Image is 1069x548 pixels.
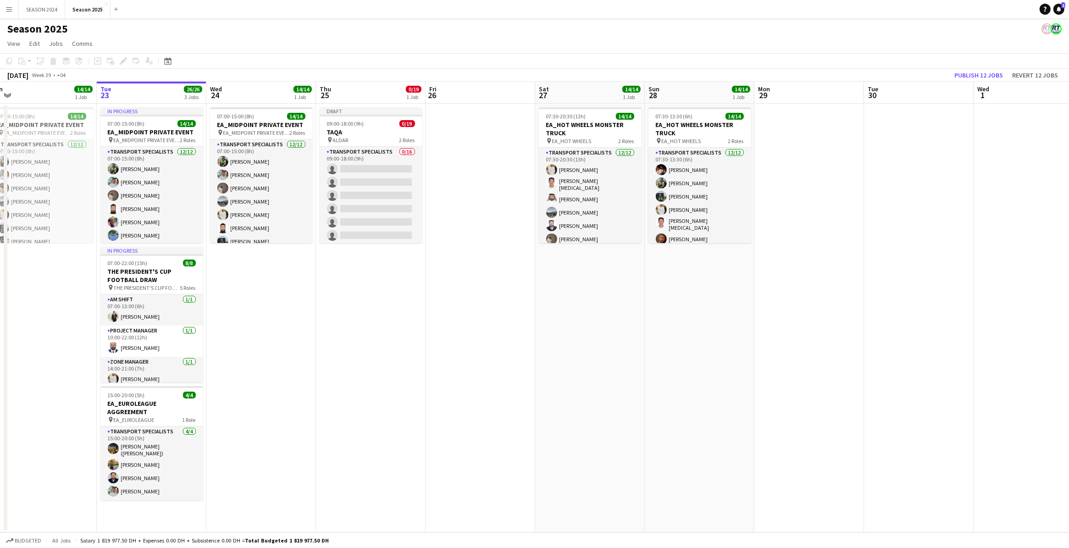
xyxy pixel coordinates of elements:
span: 09:00-18:00 (9h) [327,120,364,127]
span: Sat [539,85,549,93]
h3: EA_HOT WHEELS MONSTER TRUCK [539,121,642,137]
span: 2 Roles [399,137,415,144]
app-job-card: 07:30-13:30 (6h)14/14EA_HOT WHEELS MONSTER TRUCK EA_HOT WHEELS2 RolesTransport Specialists12/1207... [648,107,751,243]
span: 07:00-15:00 (8h) [217,113,255,120]
span: Budgeted [15,537,41,544]
span: Jobs [49,39,63,48]
span: 14/14 [622,86,641,93]
div: 1 Job [294,94,311,100]
app-card-role: Project Manager1/110:00-22:00 (12h)[PERSON_NAME] [100,326,203,357]
span: Week 39 [30,72,53,78]
h3: TAQA [320,128,422,136]
h1: Season 2025 [7,22,68,36]
span: 07:30-13:30 (6h) [656,113,693,120]
app-user-avatar: ROAD TRANSIT [1051,23,1062,34]
div: 3 Jobs [184,94,202,100]
app-user-avatar: ROAD TRANSIT [1041,23,1052,34]
span: 28 [647,90,659,100]
span: 23 [99,90,111,100]
span: EA_HOT WHEELS [662,138,701,144]
span: 1 [976,90,989,100]
button: Publish 12 jobs [951,69,1007,81]
span: Wed [210,85,222,93]
span: Total Budgeted 1 819 977.50 DH [245,537,329,544]
span: 1 Role [183,416,196,423]
span: 25 [318,90,331,100]
span: 0/19 [406,86,421,93]
h3: EA_MIDPOINT PRIVATE EVENT [210,121,313,129]
button: Season 2025 [65,0,111,18]
span: 27 [537,90,549,100]
span: Mon [758,85,770,93]
h3: EA_MIDPOINT PRIVATE EVENT [100,128,203,136]
span: Comms [72,39,93,48]
app-card-role: Transport Specialists12/1207:00-15:00 (8h)[PERSON_NAME][PERSON_NAME][PERSON_NAME][PERSON_NAME][PE... [100,147,203,324]
app-card-role: Transport Specialists4/415:00-20:00 (5h)[PERSON_NAME] ([PERSON_NAME])[PERSON_NAME][PERSON_NAME][P... [100,426,203,500]
div: 1 Job [75,94,92,100]
span: 24 [209,90,222,100]
span: Sun [648,85,659,93]
span: 14/14 [68,113,86,120]
span: Tue [100,85,111,93]
a: View [4,38,24,50]
app-job-card: 15:00-20:00 (5h)4/4EA_EUROLEAGUE AGGREEMENT EA_EUROLEAGUE1 RoleTransport Specialists4/415:00-20:0... [100,386,203,500]
button: Revert 12 jobs [1008,69,1062,81]
span: 07:30-20:30 (13h) [546,113,586,120]
span: 8/8 [183,260,196,266]
span: EA_MIDPOINT PRIVATE EVENT [4,129,71,136]
app-job-card: Draft09:00-18:00 (9h)0/19TAQA ALDAR2 RolesTransport Specialists0/1609:00-18:00 (9h) [320,107,422,243]
span: EA_MIDPOINT PRIVATE EVENT [223,129,290,136]
app-job-card: 07:00-15:00 (8h)14/14EA_MIDPOINT PRIVATE EVENT EA_MIDPOINT PRIVATE EVENT2 RolesTransport Speciali... [210,107,313,243]
span: EA_EUROLEAGUE [114,416,155,423]
div: 1 Job [732,94,750,100]
h3: EA_EUROLEAGUE AGGREEMENT [100,399,203,416]
span: EA_MIDPOINT PRIVATE EVENT [114,137,180,144]
button: Budgeted [5,536,43,546]
span: 14/14 [732,86,750,93]
div: In progress07:00-15:00 (8h)14/14EA_MIDPOINT PRIVATE EVENT EA_MIDPOINT PRIVATE EVENT2 RolesTranspo... [100,107,203,243]
span: 2 Roles [290,129,305,136]
div: In progress [100,247,203,254]
div: +04 [57,72,66,78]
div: 1 Job [406,94,421,100]
span: 2 Roles [71,129,86,136]
div: In progress [100,107,203,115]
span: 2 Roles [619,138,634,144]
app-card-role: Transport Specialists12/1207:30-13:30 (6h)[PERSON_NAME][PERSON_NAME][PERSON_NAME][PERSON_NAME][PE... [648,148,751,328]
span: 26/26 [184,86,202,93]
span: 14/14 [294,86,312,93]
span: 14/14 [726,113,744,120]
span: 0/19 [399,120,415,127]
span: THE PRESIDENT'S CUP FOOTBALL DRAW [114,284,180,291]
span: 2 Roles [728,138,744,144]
h3: EA_HOT WHEELS MONSTER TRUCK [648,121,751,137]
app-card-role: AM SHIFT1/107:00-13:00 (6h)[PERSON_NAME] [100,294,203,326]
app-job-card: In progress07:00-22:00 (15h)8/8THE PRESIDENT'S CUP FOOTBALL DRAW THE PRESIDENT'S CUP FOOTBALL DRA... [100,247,203,382]
span: View [7,39,20,48]
div: Salary 1 819 977.50 DH + Expenses 0.00 DH + Subsistence 0.00 DH = [80,537,329,544]
app-job-card: 07:30-20:30 (13h)14/14EA_HOT WHEELS MONSTER TRUCK EA_HOT WHEELS2 RolesTransport Specialists12/120... [539,107,642,243]
h3: THE PRESIDENT'S CUP FOOTBALL DRAW [100,267,203,284]
button: SEASON 2024 [19,0,65,18]
span: 26 [428,90,437,100]
div: 1 Job [623,94,640,100]
span: Tue [868,85,878,93]
a: Comms [68,38,96,50]
span: 2 Roles [180,137,196,144]
span: 14/14 [616,113,634,120]
span: 15:00-20:00 (5h) [108,392,145,399]
span: 4/4 [183,392,196,399]
app-card-role: Transport Specialists0/1609:00-18:00 (9h) [320,147,422,377]
span: 30 [866,90,878,100]
a: Jobs [45,38,66,50]
div: [DATE] [7,71,28,80]
span: 29 [757,90,770,100]
span: 07:00-22:00 (15h) [108,260,148,266]
span: 5 Roles [180,284,196,291]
